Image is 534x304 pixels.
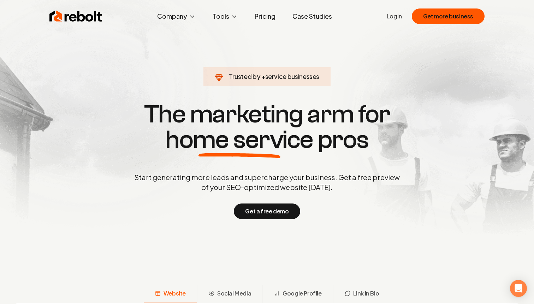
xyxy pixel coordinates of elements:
h1: The marketing arm for pros [97,102,437,153]
span: Google Profile [283,289,321,298]
span: Website [164,289,186,298]
a: Pricing [249,9,281,23]
button: Get a free demo [234,203,300,219]
span: Social Media [217,289,251,298]
span: Trusted by [229,72,260,80]
button: Tools [207,9,243,23]
button: Link in Bio [333,285,391,303]
span: + [261,72,265,80]
img: Rebolt Logo [49,9,102,23]
button: Google Profile [262,285,333,303]
a: Login [387,12,402,21]
span: service businesses [265,72,320,80]
a: Case Studies [287,9,338,23]
span: Link in Bio [353,289,379,298]
button: Get more business [412,8,485,24]
button: Social Media [197,285,262,303]
div: Open Intercom Messenger [510,280,527,297]
button: Website [144,285,197,303]
button: Company [152,9,201,23]
span: home service [165,127,313,153]
p: Start generating more leads and supercharge your business. Get a free preview of your SEO-optimiz... [133,172,401,192]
